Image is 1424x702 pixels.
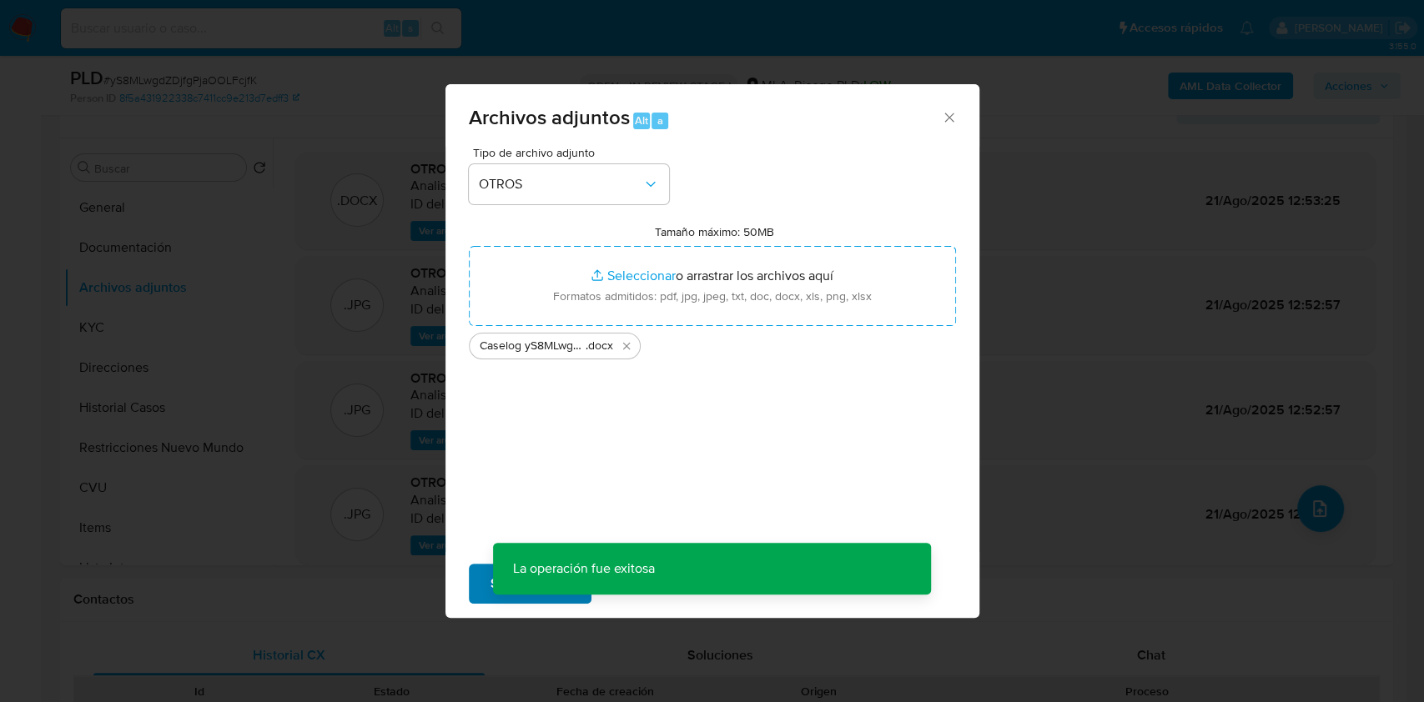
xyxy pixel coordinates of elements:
[657,113,663,128] span: a
[473,147,673,158] span: Tipo de archivo adjunto
[635,113,648,128] span: Alt
[586,338,613,354] span: .docx
[941,109,956,124] button: Cerrar
[479,176,642,193] span: OTROS
[616,336,637,356] button: Eliminar Caselog yS8MLwgdZDjfgPjaOOLFcjfK v2.docx
[491,565,570,602] span: Subir archivo
[493,543,675,594] p: La operación fue exitosa
[469,103,630,132] span: Archivos adjuntos
[655,224,774,239] label: Tamaño máximo: 50MB
[469,164,669,204] button: OTROS
[480,338,586,354] span: Caselog yS8MLwgdZDjfgPjaOOLFcjfK v2
[469,326,956,359] ul: Archivos seleccionados
[620,565,674,602] span: Cancelar
[469,564,591,604] button: Subir archivo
